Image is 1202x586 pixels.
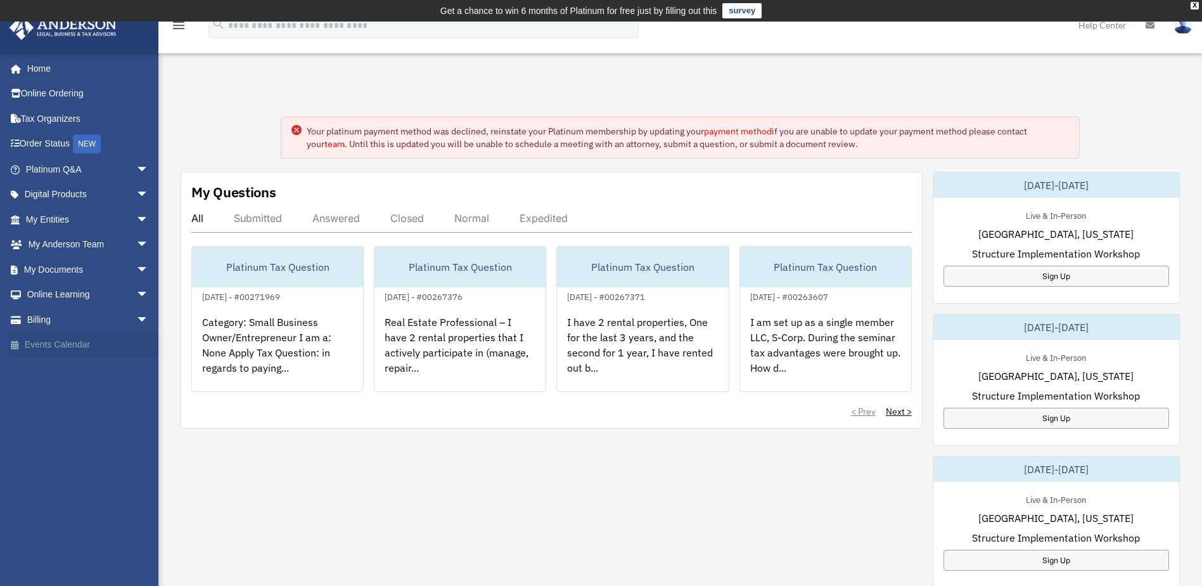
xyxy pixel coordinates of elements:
[73,134,101,153] div: NEW
[520,212,568,225] div: Expedited
[192,247,363,287] div: Platinum Tax Question
[9,232,168,257] a: My Anderson Teamarrow_drop_down
[136,257,162,283] span: arrow_drop_down
[9,81,168,107] a: Online Ordering
[9,332,168,358] a: Events Calendar
[171,18,186,33] i: menu
[324,138,345,150] a: team
[9,307,168,332] a: Billingarrow_drop_down
[557,304,728,403] div: I have 2 rental properties, One for the last 3 years, and the second for 1 year, I have rented ou...
[6,15,120,40] img: Anderson Advisors Platinum Portal
[307,125,1070,150] div: Your platinum payment method was declined, reinstate your Platinum membership by updating your if...
[192,289,290,303] div: [DATE] - #00271969
[312,212,360,225] div: Answered
[191,246,364,392] a: Platinum Tax Question[DATE] - #00271969Category: Small Business Owner/Entrepreneur I am a: None A...
[1173,16,1192,34] img: User Pic
[972,246,1140,261] span: Structure Implementation Workshop
[9,182,168,207] a: Digital Productsarrow_drop_down
[933,315,1179,340] div: [DATE]-[DATE]
[9,157,168,182] a: Platinum Q&Aarrow_drop_down
[192,304,363,403] div: Category: Small Business Owner/Entrepreneur I am a: None Apply Tax Question: in regards to paying...
[972,530,1140,545] span: Structure Implementation Workshop
[212,17,226,31] i: search
[136,182,162,208] span: arrow_drop_down
[9,257,168,282] a: My Documentsarrow_drop_down
[1016,492,1096,505] div: Live & In-Person
[9,56,162,81] a: Home
[374,289,473,303] div: [DATE] - #00267376
[1016,208,1096,221] div: Live & In-Person
[440,3,717,18] div: Get a chance to win 6 months of Platinum for free just by filling out this
[740,289,838,303] div: [DATE] - #00263607
[374,246,546,392] a: Platinum Tax Question[DATE] - #00267376Real Estate Professional – I have 2 rental properties that...
[557,289,655,303] div: [DATE] - #00267371
[136,232,162,258] span: arrow_drop_down
[978,226,1134,242] span: [GEOGRAPHIC_DATA], [US_STATE]
[933,457,1179,482] div: [DATE]-[DATE]
[933,173,1179,198] div: [DATE]-[DATE]
[943,550,1169,571] a: Sign Up
[557,247,728,287] div: Platinum Tax Question
[704,126,772,137] a: payment method
[191,183,276,202] div: My Questions
[1016,350,1096,363] div: Live & In-Person
[234,212,282,225] div: Submitted
[740,304,911,403] div: I am set up as a single member LLC, S-Corp. During the seminar tax advantages were brought up. Ho...
[972,388,1140,403] span: Structure Implementation Workshop
[978,511,1134,526] span: [GEOGRAPHIC_DATA], [US_STATE]
[739,246,912,392] a: Platinum Tax Question[DATE] - #00263607I am set up as a single member LLC, S-Corp. During the sem...
[390,212,424,225] div: Closed
[9,131,168,157] a: Order StatusNEW
[722,3,762,18] a: survey
[978,368,1134,384] span: [GEOGRAPHIC_DATA], [US_STATE]
[374,247,546,287] div: Platinum Tax Question
[886,405,912,418] a: Next >
[136,282,162,308] span: arrow_drop_down
[136,307,162,333] span: arrow_drop_down
[9,282,168,308] a: Online Learningarrow_drop_down
[454,212,489,225] div: Normal
[136,207,162,233] span: arrow_drop_down
[740,247,911,287] div: Platinum Tax Question
[9,106,168,131] a: Tax Organizers
[191,212,203,225] div: All
[374,304,546,403] div: Real Estate Professional – I have 2 rental properties that I actively participate in (manage, rep...
[943,408,1169,429] a: Sign Up
[136,157,162,183] span: arrow_drop_down
[556,246,729,392] a: Platinum Tax Question[DATE] - #00267371I have 2 rental properties, One for the last 3 years, and ...
[9,207,168,232] a: My Entitiesarrow_drop_down
[1191,2,1199,10] div: close
[943,266,1169,287] a: Sign Up
[171,22,186,33] a: menu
